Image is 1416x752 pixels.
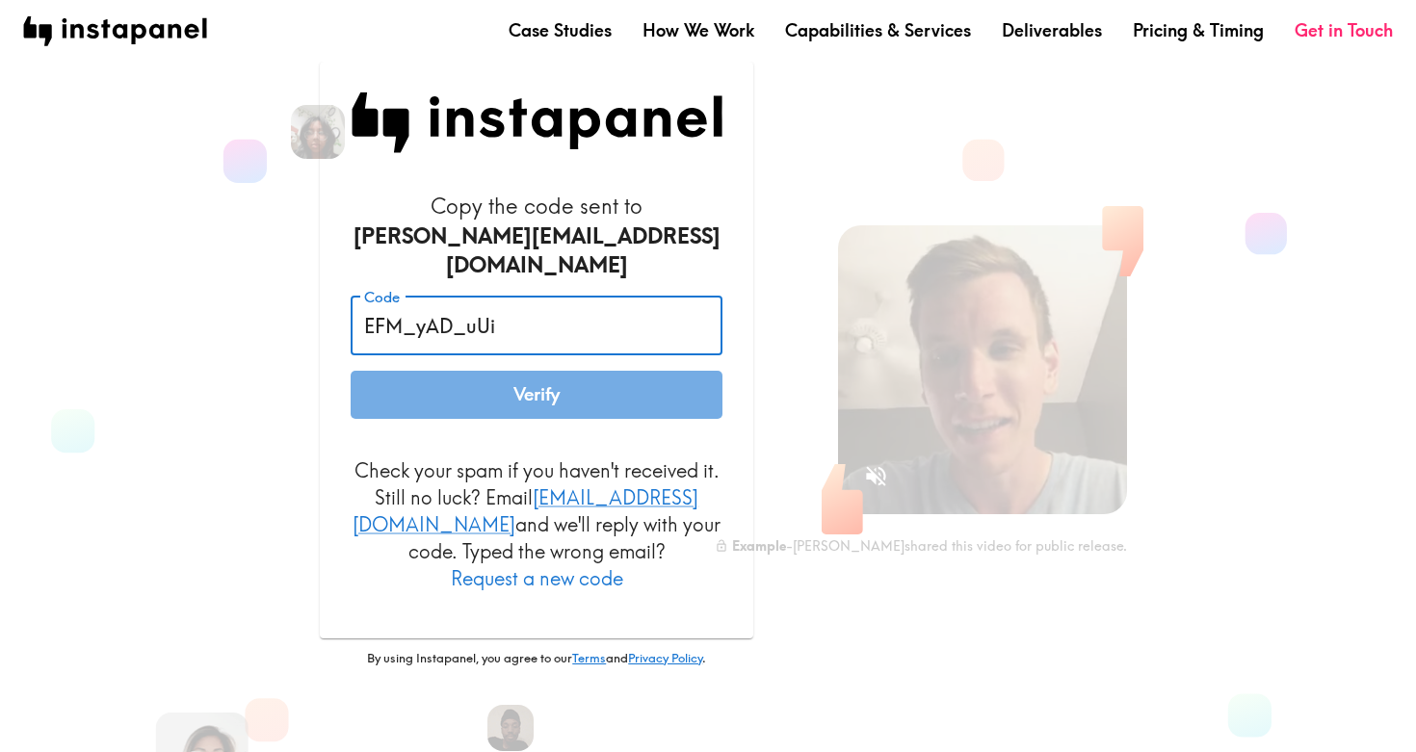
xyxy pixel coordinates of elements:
button: Sound is off [855,455,897,497]
div: [PERSON_NAME][EMAIL_ADDRESS][DOMAIN_NAME] [351,221,722,281]
a: How We Work [642,18,754,42]
h6: Copy the code sent to [351,192,722,280]
img: Devon [487,705,534,751]
img: Instapanel [351,92,722,153]
a: Privacy Policy [628,650,702,665]
a: Get in Touch [1295,18,1393,42]
a: Capabilities & Services [785,18,971,42]
p: By using Instapanel, you agree to our and . [320,650,753,667]
button: Verify [351,371,722,419]
a: Pricing & Timing [1133,18,1264,42]
img: instapanel [23,16,207,46]
p: Check your spam if you haven't received it. Still no luck? Email and we'll reply with your code. ... [351,457,722,592]
div: - [PERSON_NAME] shared this video for public release. [715,537,1127,555]
button: Request a new code [451,565,623,592]
a: Deliverables [1002,18,1102,42]
a: Case Studies [509,18,612,42]
input: xxx_xxx_xxx [351,296,722,355]
a: Terms [572,650,606,665]
b: Example [732,537,786,555]
img: Heena [291,105,345,159]
label: Code [364,287,400,308]
a: [EMAIL_ADDRESS][DOMAIN_NAME] [353,485,698,536]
